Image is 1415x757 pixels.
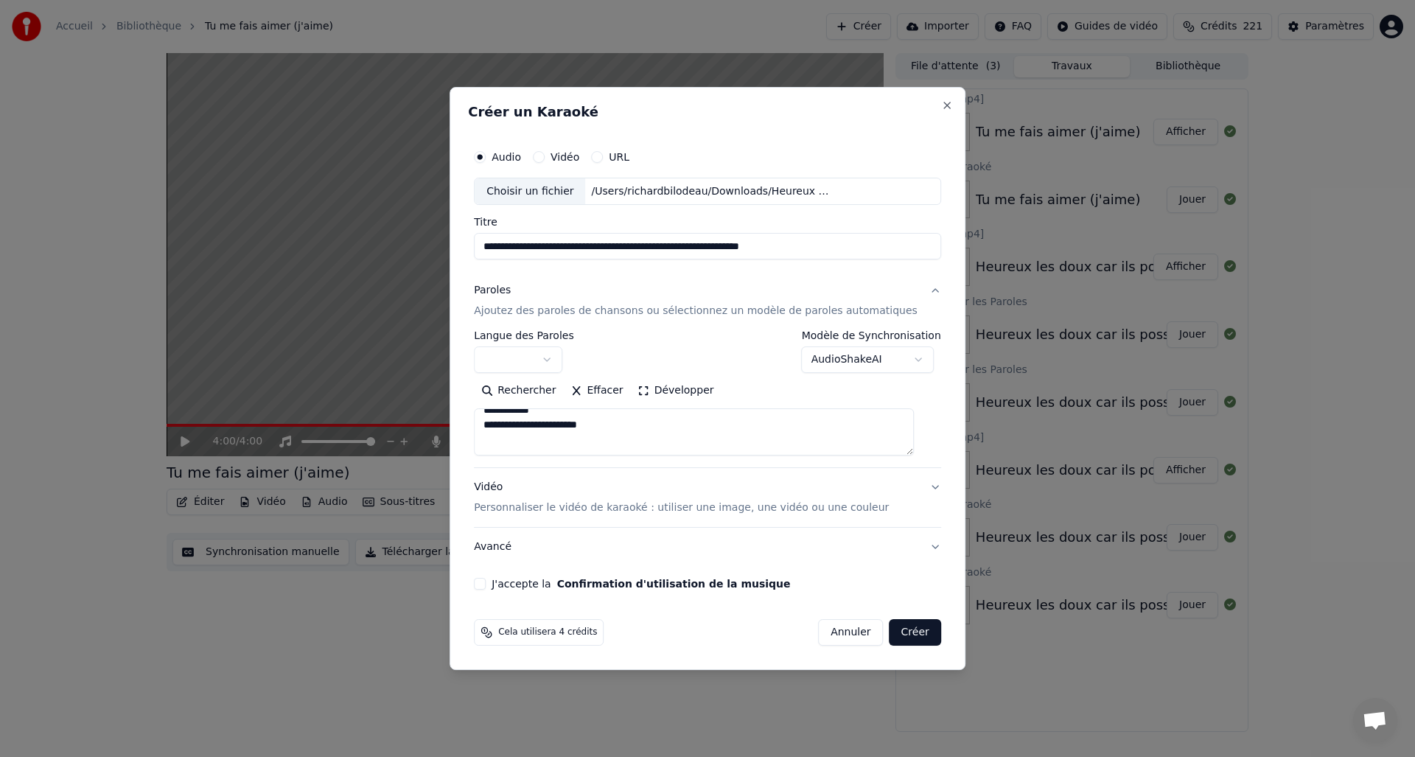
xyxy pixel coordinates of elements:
label: URL [609,152,629,162]
label: Titre [474,217,941,228]
div: /Users/richardbilodeau/Downloads/Heureux ceux qui ont faim et soif de la justice ils seront rassa... [586,184,836,199]
button: VidéoPersonnaliser le vidéo de karaoké : utiliser une image, une vidéo ou une couleur [474,469,941,528]
button: ParolesAjoutez des paroles de chansons ou sélectionnez un modèle de paroles automatiques [474,272,941,331]
button: Annuler [818,619,883,646]
button: Développer [631,380,722,403]
button: Créer [890,619,941,646]
div: Paroles [474,284,511,299]
div: ParolesAjoutez des paroles de chansons ou sélectionnez un modèle de paroles automatiques [474,331,941,468]
span: Cela utilisera 4 crédits [498,627,597,638]
p: Ajoutez des paroles de chansons ou sélectionnez un modèle de paroles automatiques [474,304,918,319]
h2: Créer un Karaoké [468,105,947,119]
button: Rechercher [474,380,563,403]
div: Vidéo [474,481,889,516]
div: Choisir un fichier [475,178,585,205]
label: Modèle de Synchronisation [802,331,941,341]
label: Langue des Paroles [474,331,574,341]
button: Avancé [474,528,941,566]
label: Vidéo [551,152,579,162]
label: J'accepte la [492,579,790,589]
label: Audio [492,152,521,162]
p: Personnaliser le vidéo de karaoké : utiliser une image, une vidéo ou une couleur [474,500,889,515]
button: J'accepte la [557,579,791,589]
button: Effacer [563,380,630,403]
